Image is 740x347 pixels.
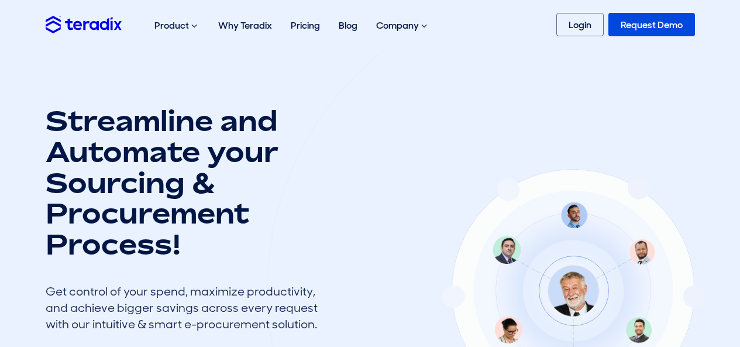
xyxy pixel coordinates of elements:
[209,7,281,44] a: Why Teradix
[46,283,326,332] div: Get control of your spend, maximize productivity, and achieve bigger savings across every request...
[367,7,439,44] div: Company
[329,7,367,44] a: Blog
[46,16,122,33] img: Teradix logo
[556,13,604,36] a: Login
[281,7,329,44] a: Pricing
[608,13,695,36] a: Request Demo
[46,105,326,260] h1: Streamline and Automate your Sourcing & Procurement Process!
[145,7,209,44] div: Product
